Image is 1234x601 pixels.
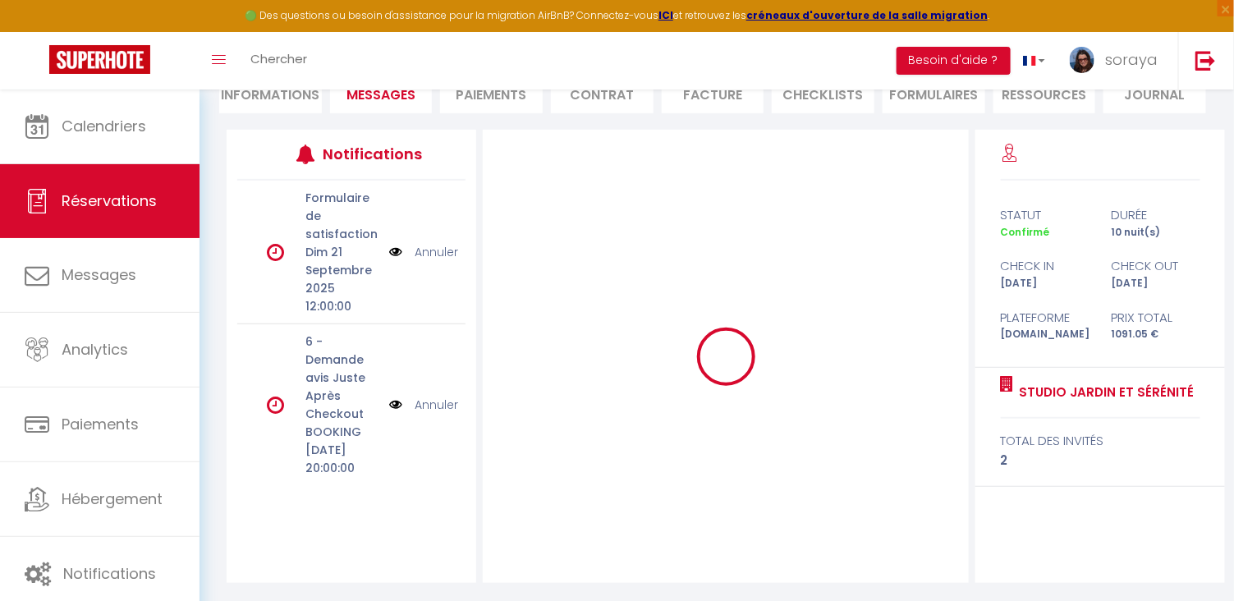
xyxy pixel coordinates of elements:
div: statut [989,205,1100,225]
div: [DATE] [989,276,1100,291]
a: ICI [658,8,673,22]
span: Chercher [250,50,307,67]
div: 10 nuit(s) [1100,225,1211,241]
a: ... soraya [1057,32,1178,89]
p: [DATE] 20:00:00 [305,441,378,477]
li: Ressources [993,73,1096,113]
a: Annuler [415,243,458,261]
span: Messages [346,85,415,104]
li: Contrat [551,73,654,113]
span: Hébergement [62,489,163,509]
li: CHECKLISTS [772,73,874,113]
li: Informations [219,73,322,113]
div: check in [989,256,1100,276]
div: durée [1100,205,1211,225]
a: Studio Jardin et Sérénité [1014,383,1195,402]
h3: Notifications [323,135,418,172]
span: Analytics [62,339,128,360]
span: Calendriers [62,116,146,136]
li: Facture [662,73,764,113]
span: Paiements [62,414,139,434]
span: Notifications [63,563,156,584]
span: Confirmé [1001,225,1050,239]
button: Ouvrir le widget de chat LiveChat [13,7,62,56]
div: [DATE] [1100,276,1211,291]
a: Chercher [238,32,319,89]
div: Plateforme [989,308,1100,328]
button: Besoin d'aide ? [897,47,1011,75]
a: Annuler [415,396,458,414]
img: NO IMAGE [389,243,402,261]
img: Super Booking [49,45,150,74]
li: FORMULAIRES [883,73,985,113]
li: Journal [1103,73,1206,113]
li: Paiements [440,73,543,113]
div: total des invités [1001,431,1200,451]
img: NO IMAGE [389,396,402,414]
p: Formulaire de satisfaction [305,189,378,243]
div: 1091.05 € [1100,327,1211,342]
a: créneaux d'ouverture de la salle migration [746,8,988,22]
div: check out [1100,256,1211,276]
p: Dim 21 Septembre 2025 12:00:00 [305,243,378,315]
img: logout [1195,50,1216,71]
div: [DOMAIN_NAME] [989,327,1100,342]
div: Prix total [1100,308,1211,328]
span: soraya [1105,49,1158,70]
span: Réservations [62,190,157,211]
span: Messages [62,264,136,285]
div: 2 [1001,451,1200,470]
img: ... [1070,47,1094,73]
p: 6 - Demande avis Juste Après Checkout BOOKING [305,333,378,441]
